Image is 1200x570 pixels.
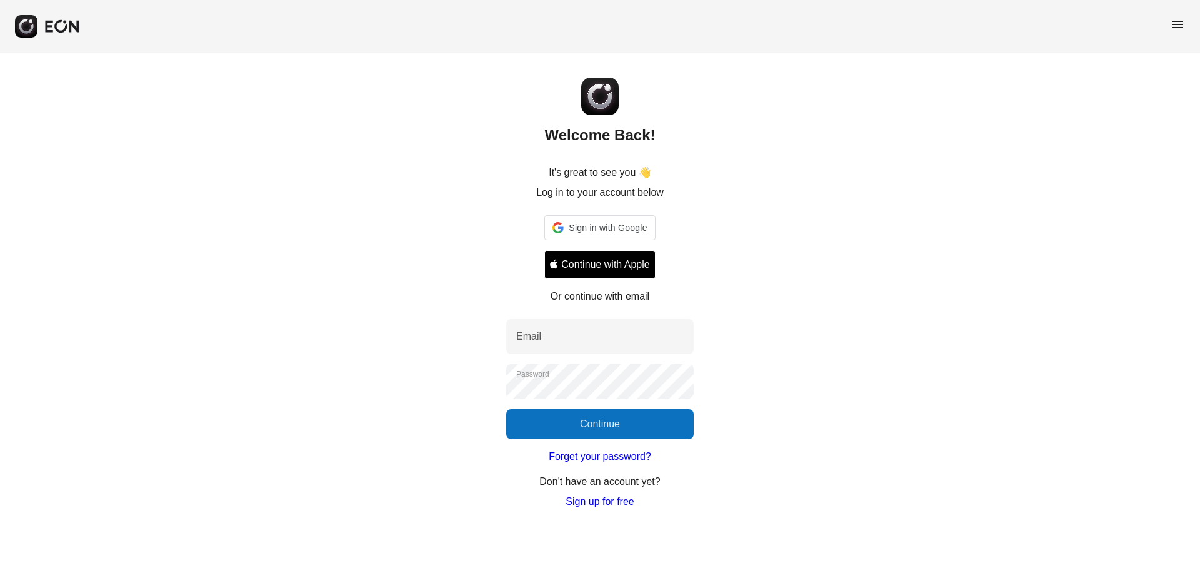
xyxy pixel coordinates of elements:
[566,494,634,509] a: Sign up for free
[516,369,549,379] label: Password
[569,220,647,235] span: Sign in with Google
[1170,17,1185,32] span: menu
[551,289,649,304] p: Or continue with email
[506,409,694,439] button: Continue
[549,449,651,464] a: Forget your password?
[516,329,541,344] label: Email
[544,250,655,279] button: Signin with apple ID
[539,474,660,489] p: Don't have an account yet?
[549,165,651,180] p: It's great to see you 👋
[544,215,655,240] div: Sign in with Google
[536,185,664,200] p: Log in to your account below
[545,125,656,145] h2: Welcome Back!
